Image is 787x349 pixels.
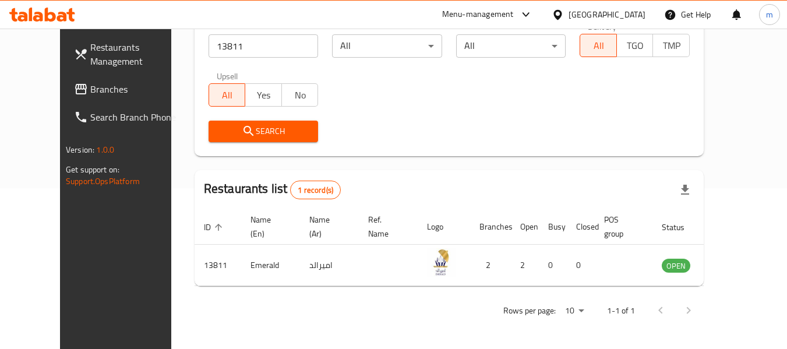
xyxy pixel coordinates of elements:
[368,213,404,241] span: Ref. Name
[241,245,300,286] td: Emerald
[418,209,470,245] th: Logo
[217,72,238,80] label: Upsell
[309,213,345,241] span: Name (Ar)
[332,34,442,58] div: All
[96,142,114,157] span: 1.0.0
[622,37,649,54] span: TGO
[442,8,514,22] div: Menu-management
[470,209,511,245] th: Branches
[662,220,700,234] span: Status
[195,245,241,286] td: 13811
[588,22,617,30] label: Delivery
[66,142,94,157] span: Version:
[470,245,511,286] td: 2
[560,302,588,320] div: Rows per page:
[65,33,192,75] a: Restaurants Management
[250,87,277,104] span: Yes
[290,181,341,199] div: Total records count
[90,82,182,96] span: Branches
[511,245,539,286] td: 2
[209,34,319,58] input: Search for restaurant name or ID..
[662,259,690,273] span: OPEN
[427,248,456,277] img: Emerald
[281,83,319,107] button: No
[204,180,341,199] h2: Restaurants list
[65,103,192,131] a: Search Branch Phone
[291,185,340,196] span: 1 record(s)
[503,304,556,318] p: Rows per page:
[209,121,319,142] button: Search
[607,304,635,318] p: 1-1 of 1
[456,34,566,58] div: All
[671,176,699,204] div: Export file
[766,8,773,21] span: m
[245,83,282,107] button: Yes
[511,209,539,245] th: Open
[539,209,567,245] th: Busy
[214,87,241,104] span: All
[580,34,617,57] button: All
[652,34,690,57] button: TMP
[209,83,246,107] button: All
[218,124,309,139] span: Search
[287,87,314,104] span: No
[250,213,286,241] span: Name (En)
[604,213,638,241] span: POS group
[567,245,595,286] td: 0
[66,162,119,177] span: Get support on:
[658,37,685,54] span: TMP
[616,34,654,57] button: TGO
[204,220,226,234] span: ID
[569,8,645,21] div: [GEOGRAPHIC_DATA]
[195,209,754,286] table: enhanced table
[90,110,182,124] span: Search Branch Phone
[567,209,595,245] th: Closed
[585,37,612,54] span: All
[300,245,359,286] td: اميرالد
[66,174,140,189] a: Support.OpsPlatform
[539,245,567,286] td: 0
[65,75,192,103] a: Branches
[90,40,182,68] span: Restaurants Management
